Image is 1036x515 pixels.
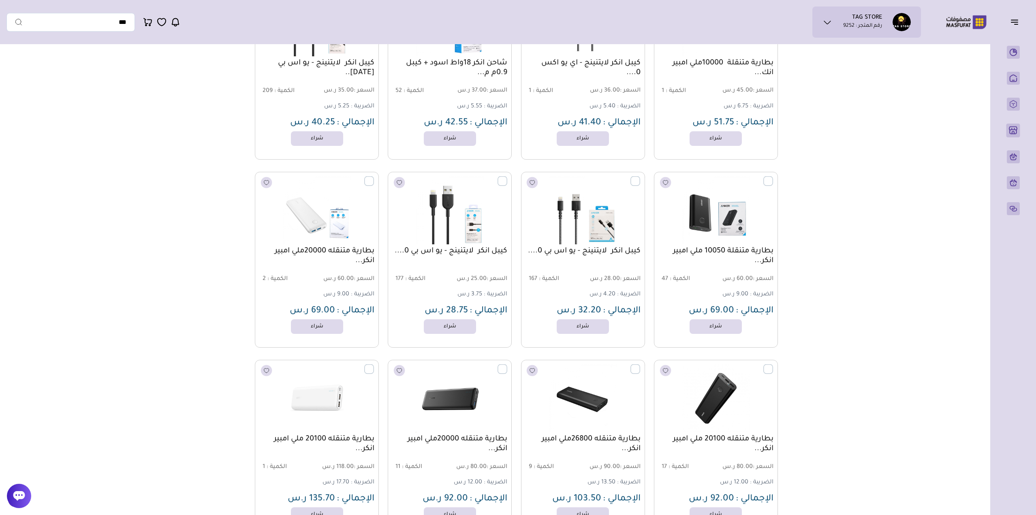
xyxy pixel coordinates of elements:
span: الإجمالي : [736,306,773,316]
span: 32.20 ر.س [557,306,601,316]
span: 80.00 ر.س [717,464,773,471]
span: الإجمالي : [736,118,773,128]
span: 209 [263,88,273,94]
span: السعر : [753,464,773,470]
span: الضريبة : [351,103,374,110]
a: بطارية متنقله 20100 ملي امبير انكر... [259,434,374,454]
span: 17.70 ر.س [323,479,349,486]
span: السعر : [354,464,374,470]
span: الكمية : [405,276,425,282]
a: بطارية متنقلة 10050 ملي امبير انكر... [658,246,773,266]
span: الضريبة : [617,291,641,298]
a: شراء [424,131,476,146]
span: 9 [529,464,532,470]
img: 202310101405-vRU0K4nw42zu1kDYG5ivhxoF0Z9b2BMw3RZRTZ0v.jpg [393,176,507,244]
span: 37.00 ر.س [451,87,508,95]
h1: TAG STORE [852,14,882,22]
span: الكمية : [533,88,553,94]
span: الكمية : [666,88,686,94]
a: بطارية متنقلة 10000ملي امبير انك... [658,58,773,78]
span: 6.75 ر.س [724,103,748,110]
span: الكمية : [402,464,422,470]
span: 3.75 ر.س [457,291,482,298]
span: الإجمالي : [470,494,507,504]
span: الإجمالي : [603,306,641,316]
span: 5.40 ر.س [590,103,615,110]
a: شراء [557,131,609,146]
span: 25.00 ر.س [451,276,508,283]
span: 60.00 ر.س [717,276,773,283]
a: بطارية متنقله 20000ملي امبير انكر... [392,434,507,454]
span: 69.00 ر.س [689,306,734,316]
span: الضريبة : [617,479,641,486]
span: الضريبة : [750,479,773,486]
span: 1 [263,464,265,470]
img: 202310101449-jL6StnwPU5JACByYjkZrR8WHl8VqX62Ih1jl3ZDH.jpg [260,176,374,244]
span: 42.55 ر.س [424,118,468,128]
span: 28.00 ر.س [584,276,641,283]
span: 41.40 ر.س [558,118,601,128]
span: 167 [529,276,537,282]
a: شراء [291,131,343,146]
span: 9.00 ر.س [323,291,349,298]
span: الضريبة : [617,103,641,110]
a: بطارية متنقله 20000ملي امبير انكر... [259,246,374,266]
a: كيبل انكر لايتنينج - يو اس بي 0.... [525,246,641,256]
img: 202310101448-LtKdBkO7kqJNpQs88enNLjwfbhrzLfPq4YzZtB5Q.jpg [526,364,640,432]
span: 17 [662,464,667,470]
span: الكمية : [534,464,554,470]
span: 1 [662,88,664,94]
span: 28.75 ر.س [425,306,468,316]
a: كيبل انكر لايتنينج - اي يو اكس 0.... [525,58,641,78]
p: رقم المتجر : 9252 [843,22,882,30]
span: 9.00 ر.س [722,291,748,298]
span: 80.00 ر.س [451,464,508,471]
span: 92.00 ر.س [689,494,734,504]
span: السعر : [620,464,641,470]
span: الإجمالي : [603,118,641,128]
span: 135.70 ر.س [288,494,335,504]
img: TAG STORE [893,13,911,31]
a: بطارية متنقله 26800ملي امبير انكر... [525,434,641,454]
span: الضريبة : [351,479,374,486]
span: 4.20 ر.س [590,291,615,298]
span: الكمية : [670,276,690,282]
span: 5.25 ر.س [324,103,349,110]
span: الإجمالي : [603,494,641,504]
span: 2 [263,276,266,282]
a: كيبل انكر لايتنينج - يو اس بي [DATE].. [259,58,374,78]
span: الكمية : [669,464,689,470]
span: الإجمالي : [470,306,507,316]
img: 202310101446-BFOZg4A4A5oKNJncnluymMkSylDZklAHYy9qZT9g.jpg [260,364,374,432]
span: الإجمالي : [337,118,374,128]
a: بطارية متنقله 20100 ملي امبير انكر... [658,434,773,454]
a: شراء [424,319,476,334]
span: الكمية : [539,276,559,282]
span: 13.50 ر.س [587,479,615,486]
span: 47 [662,276,668,282]
span: 35.00 ر.س [318,87,374,95]
span: الكمية : [267,276,288,282]
span: 36.00 ر.س [584,87,641,95]
span: 12.00 ر.س [454,479,482,486]
span: السعر : [620,276,641,282]
img: 202310101409-FoCof7hPy8OYgUXyAhvo9MAQXP2TR8Erp9RK8PO7.jpg [659,176,773,244]
span: الإجمالي : [337,306,374,316]
span: الإجمالي : [736,494,773,504]
span: 45.00 ر.س [717,87,773,95]
span: الضريبة : [351,291,374,298]
span: 90.00 ر.س [584,464,641,471]
a: شاحن انكر 18واط اسود + كيبل 0.9م م... [392,58,507,78]
a: شراء [690,319,742,334]
img: 2023-10-11-65265cf74258f.png [659,364,773,432]
span: 5.55 ر.س [457,103,482,110]
span: 11 [395,464,400,470]
span: الضريبة : [750,291,773,298]
span: الإجمالي : [337,494,374,504]
a: شراء [557,319,609,334]
span: الكمية : [404,88,424,94]
span: 1 [529,88,531,94]
span: 69.00 ر.س [290,306,335,316]
span: 51.75 ر.س [692,118,734,128]
span: السعر : [753,88,773,94]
